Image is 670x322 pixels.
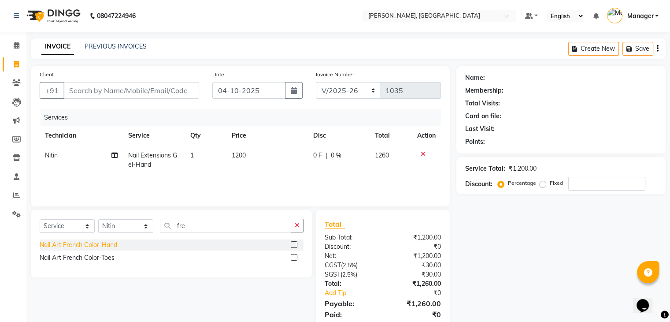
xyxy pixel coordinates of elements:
[212,71,224,79] label: Date
[508,179,536,187] label: Percentage
[318,288,393,298] a: Add Tip
[607,8,622,23] img: Manager
[325,220,345,229] span: Total
[393,288,447,298] div: ₹0
[383,298,448,309] div: ₹1,260.00
[318,251,383,261] div: Net:
[318,298,383,309] div: Payable:
[40,240,117,250] div: Nail Art French Color-Hand
[465,86,503,95] div: Membership:
[383,261,448,270] div: ₹30.00
[41,109,448,126] div: Services
[550,179,563,187] label: Fixed
[185,126,226,146] th: Qty
[465,99,500,108] div: Total Visits:
[45,151,58,159] span: Nitin
[63,82,199,99] input: Search by Name/Mobile/Email/Code
[465,164,505,173] div: Service Total:
[232,151,246,159] span: 1200
[465,124,495,134] div: Last Visit:
[160,219,291,232] input: Search or Scan
[465,137,485,146] div: Points:
[308,126,370,146] th: Disc
[568,42,619,56] button: Create New
[509,164,537,173] div: ₹1,200.00
[226,126,307,146] th: Price
[40,126,122,146] th: Technician
[370,126,411,146] th: Total
[343,262,356,269] span: 2.5%
[383,233,448,242] div: ₹1,200.00
[316,71,354,79] label: Invoice Number
[40,253,115,262] div: Nail Art French Color-Toes
[97,4,136,28] b: 08047224946
[22,4,83,28] img: logo
[190,151,194,159] span: 1
[383,251,448,261] div: ₹1,200.00
[412,126,441,146] th: Action
[318,261,383,270] div: ( )
[383,270,448,279] div: ₹30.00
[318,279,383,288] div: Total:
[85,42,147,50] a: PREVIOUS INVOICES
[325,270,341,278] span: SGST
[465,73,485,82] div: Name:
[318,233,383,242] div: Sub Total:
[331,151,341,160] span: 0 %
[40,71,54,79] label: Client
[41,39,74,55] a: INVOICE
[313,151,322,160] span: 0 F
[622,42,653,56] button: Save
[342,271,355,278] span: 2.5%
[122,126,185,146] th: Service
[325,261,341,269] span: CGST
[383,242,448,251] div: ₹0
[318,309,383,320] div: Paid:
[40,82,64,99] button: +91
[465,180,492,189] div: Discount:
[383,309,448,320] div: ₹0
[633,287,661,313] iframe: chat widget
[383,279,448,288] div: ₹1,260.00
[326,151,327,160] span: |
[318,270,383,279] div: ( )
[128,151,177,168] span: Nail Extensions Gel-Hand
[375,151,389,159] span: 1260
[318,242,383,251] div: Discount:
[627,11,653,21] span: Manager
[465,112,501,121] div: Card on file:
